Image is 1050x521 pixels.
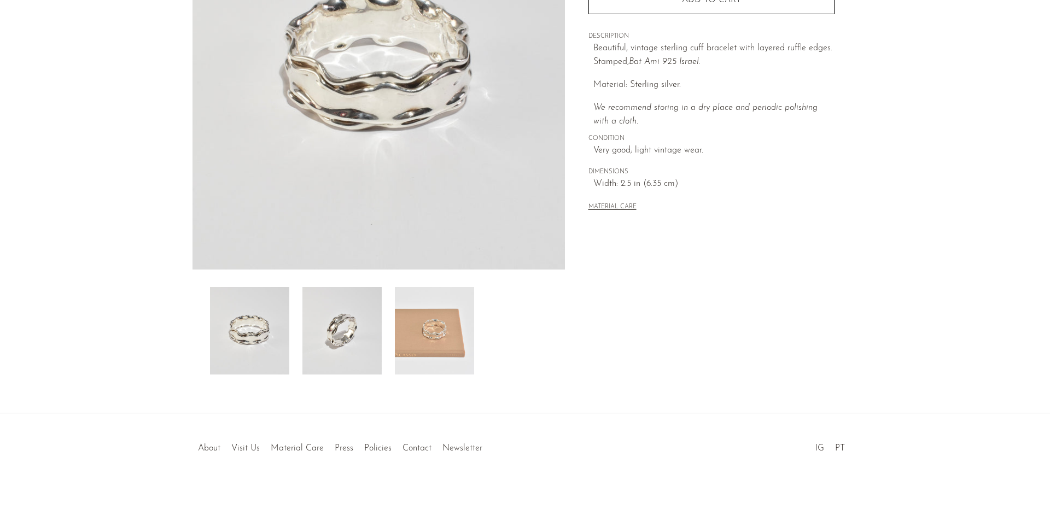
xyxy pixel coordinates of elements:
[198,444,220,453] a: About
[192,435,488,456] ul: Quick links
[302,287,382,374] img: Ruffle Cuff Bracelet
[364,444,392,453] a: Policies
[593,177,835,191] span: Width: 2.5 in (6.35 cm)
[588,134,835,144] span: CONDITION
[335,444,353,453] a: Press
[402,444,431,453] a: Contact
[588,203,637,212] button: MATERIAL CARE
[835,444,845,453] a: PT
[810,435,850,456] ul: Social Medias
[395,287,474,374] img: Ruffle Cuff Bracelet
[593,144,835,158] span: Very good; light vintage wear.
[593,78,835,92] p: Material: Sterling silver.
[588,167,835,177] span: DIMENSIONS
[629,57,701,66] em: Bat Ami 925 Israel.
[588,32,835,42] span: DESCRIPTION
[210,287,289,374] img: Ruffle Cuff Bracelet
[815,444,824,453] a: IG
[271,444,324,453] a: Material Care
[231,444,260,453] a: Visit Us
[593,42,835,69] p: Beautiful, vintage sterling cuff bracelet with layered ruffle edges. Stamped,
[593,103,818,126] em: We recommend storing in a dry place and periodic polishing with a cloth.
